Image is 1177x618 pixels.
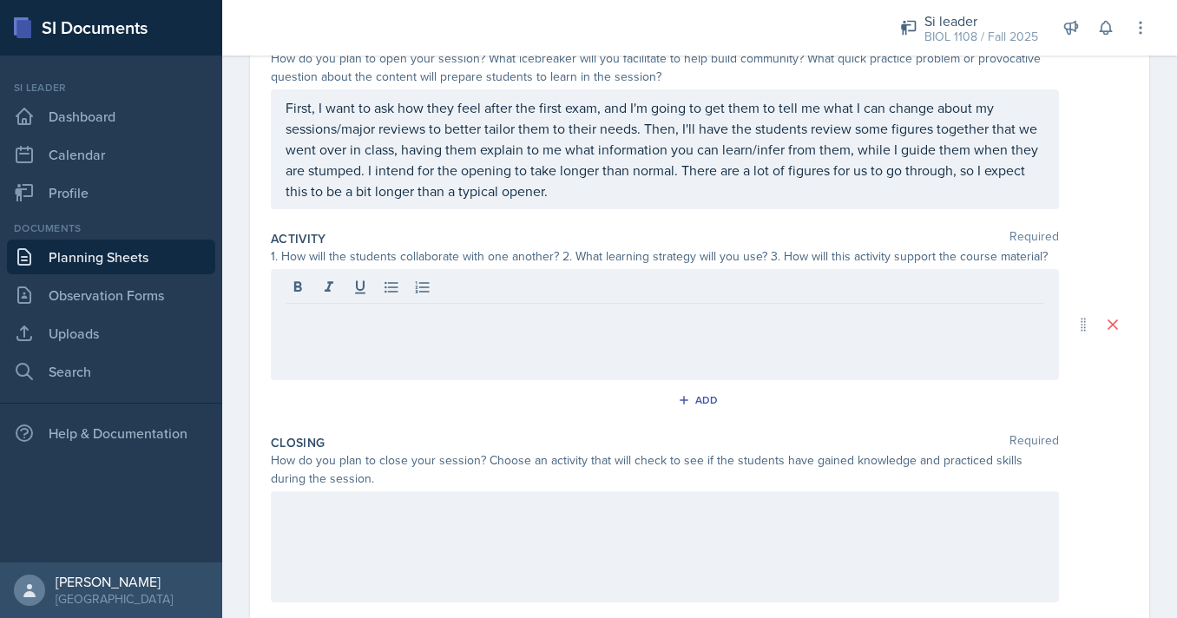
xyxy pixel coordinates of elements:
[286,97,1044,201] p: First, I want to ask how they feel after the first exam, and I'm going to get them to tell me wha...
[271,49,1059,86] div: How do you plan to open your session? What icebreaker will you facilitate to help build community...
[681,393,719,407] div: Add
[7,240,215,274] a: Planning Sheets
[672,387,728,413] button: Add
[7,175,215,210] a: Profile
[7,220,215,236] div: Documents
[7,99,215,134] a: Dashboard
[924,10,1038,31] div: Si leader
[271,230,326,247] label: Activity
[271,434,325,451] label: Closing
[7,278,215,312] a: Observation Forms
[7,354,215,389] a: Search
[1009,230,1059,247] span: Required
[271,451,1059,488] div: How do you plan to close your session? Choose an activity that will check to see if the students ...
[56,573,173,590] div: [PERSON_NAME]
[271,247,1059,266] div: 1. How will the students collaborate with one another? 2. What learning strategy will you use? 3....
[7,316,215,351] a: Uploads
[7,416,215,450] div: Help & Documentation
[7,137,215,172] a: Calendar
[56,590,173,608] div: [GEOGRAPHIC_DATA]
[7,80,215,95] div: Si leader
[1009,434,1059,451] span: Required
[924,28,1038,46] div: BIOL 1108 / Fall 2025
